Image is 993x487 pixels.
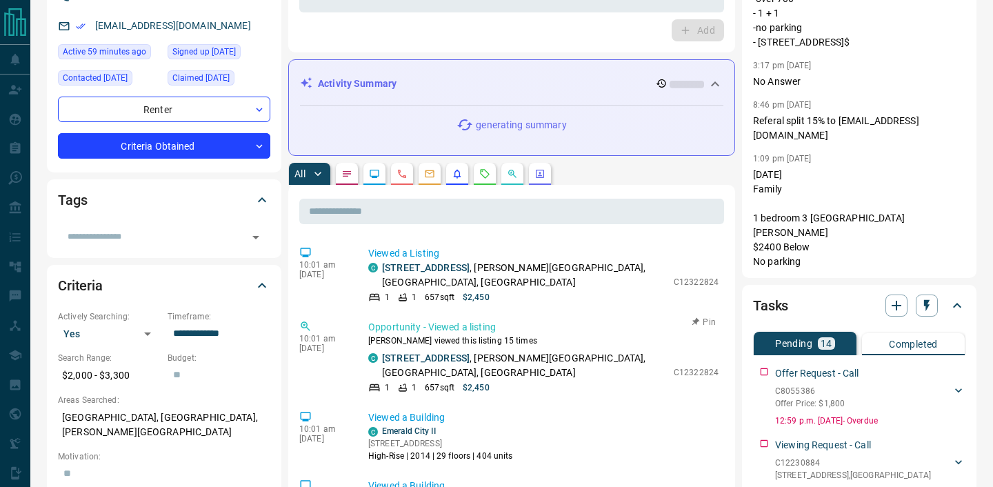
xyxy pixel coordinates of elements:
p: 657 sqft [425,381,454,394]
p: All [294,169,305,179]
p: 10:01 am [299,260,348,270]
p: No Answer [753,74,965,89]
p: Opportunity - Viewed a listing [368,320,719,335]
div: Activity Summary [300,71,723,97]
div: Mon Jun 23 2025 [58,70,161,90]
p: C12322824 [674,276,719,288]
p: Actively Searching: [58,310,161,323]
div: Criteria Obtained [58,133,270,159]
p: 1 [385,291,390,304]
p: Viewed a Listing [368,246,719,261]
p: Search Range: [58,352,161,364]
p: [GEOGRAPHIC_DATA], [GEOGRAPHIC_DATA], [PERSON_NAME][GEOGRAPHIC_DATA] [58,406,270,444]
div: Criteria [58,269,270,302]
p: Timeframe: [168,310,270,323]
p: $2,450 [463,291,490,304]
p: generating summary [476,118,566,132]
p: $2,450 [463,381,490,394]
p: [PERSON_NAME] viewed this listing 15 times [368,335,719,347]
h2: Tasks [753,295,788,317]
div: Fri Jun 20 2025 [168,70,270,90]
svg: Opportunities [507,168,518,179]
p: C12230884 [775,457,931,469]
p: 14 [821,339,832,348]
p: Areas Searched: [58,394,270,406]
div: C8055386Offer Price: $1,800 [775,382,965,413]
svg: Calls [397,168,408,179]
p: , [PERSON_NAME][GEOGRAPHIC_DATA], [GEOGRAPHIC_DATA], [GEOGRAPHIC_DATA] [382,351,667,380]
p: Referal split 15% to [EMAIL_ADDRESS][DOMAIN_NAME] [753,114,965,143]
p: Budget: [168,352,270,364]
p: $2,000 - $3,300 [58,364,161,387]
p: 3:17 pm [DATE] [753,61,812,70]
p: Completed [889,339,938,349]
div: condos.ca [368,263,378,272]
p: 10:01 am [299,424,348,434]
p: Viewing Request - Call [775,438,871,453]
span: Contacted [DATE] [63,71,128,85]
svg: Emails [424,168,435,179]
a: Emerald City II [382,426,436,436]
p: 1:09 pm [DATE] [753,154,812,163]
svg: Lead Browsing Activity [369,168,380,179]
div: condos.ca [368,353,378,363]
p: Offer Price: $1,800 [775,397,845,410]
p: 1 [385,381,390,394]
p: Motivation: [58,450,270,463]
div: Renter [58,97,270,122]
p: 12:59 p.m. [DATE] - Overdue [775,415,965,427]
span: Claimed [DATE] [172,71,230,85]
p: C12322824 [674,366,719,379]
p: 1 [412,381,417,394]
h2: Tags [58,189,87,211]
p: 8:46 pm [DATE] [753,100,812,110]
p: C8055386 [775,385,845,397]
p: [DATE] [299,344,348,353]
p: [STREET_ADDRESS] , [GEOGRAPHIC_DATA] [775,469,931,481]
p: [DATE] Family 1 bedroom 3 [GEOGRAPHIC_DATA][PERSON_NAME] $2400 Below No parking [753,168,965,269]
div: Yes [58,323,161,345]
div: Tue Feb 06 2024 [168,44,270,63]
div: Tags [58,183,270,217]
p: 1 [412,291,417,304]
div: Tasks [753,289,965,322]
a: [STREET_ADDRESS] [382,352,470,364]
a: [STREET_ADDRESS] [382,262,470,273]
p: [DATE] [299,270,348,279]
a: [EMAIL_ADDRESS][DOMAIN_NAME] [95,20,251,31]
p: High-Rise | 2014 | 29 floors | 404 units [368,450,513,462]
svg: Notes [341,168,352,179]
p: , [PERSON_NAME][GEOGRAPHIC_DATA], [GEOGRAPHIC_DATA], [GEOGRAPHIC_DATA] [382,261,667,290]
p: Activity Summary [318,77,397,91]
p: Pending [775,339,812,348]
svg: Requests [479,168,490,179]
div: condos.ca [368,427,378,437]
svg: Email Verified [76,21,86,31]
span: Active 59 minutes ago [63,45,146,59]
p: [DATE] [299,434,348,444]
p: Offer Request - Call [775,366,859,381]
div: C12230884[STREET_ADDRESS],[GEOGRAPHIC_DATA] [775,454,965,484]
p: 10:01 am [299,334,348,344]
p: 657 sqft [425,291,454,304]
span: Signed up [DATE] [172,45,236,59]
p: [STREET_ADDRESS] [368,437,513,450]
button: Open [246,228,265,247]
h2: Criteria [58,275,103,297]
svg: Agent Actions [534,168,545,179]
div: Sat Aug 16 2025 [58,44,161,63]
button: Pin [684,316,724,328]
svg: Listing Alerts [452,168,463,179]
p: Viewed a Building [368,410,719,425]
